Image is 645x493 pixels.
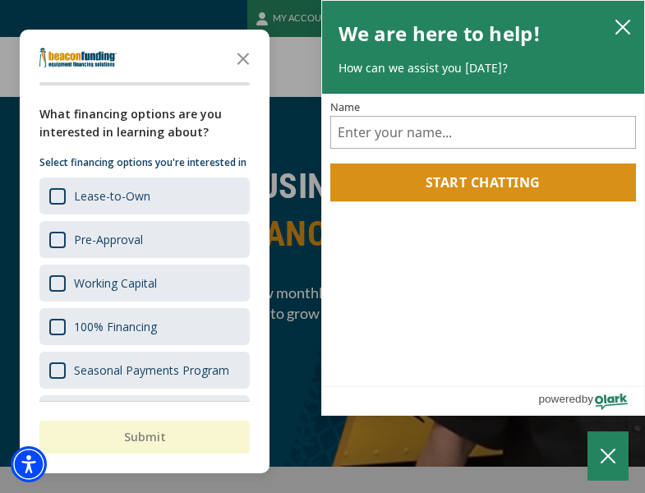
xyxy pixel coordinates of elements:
div: Accessibility Menu [11,446,47,482]
div: Pre-Approval [39,221,250,258]
div: 100% Financing [39,308,250,345]
span: powered [538,389,581,409]
img: Company logo [39,48,117,67]
div: What financing options are you interested in learning about? [39,105,250,141]
input: Name [330,116,637,149]
div: Seasonal Payments Program [74,362,229,378]
a: Powered by Olark [538,387,644,415]
p: Select financing options you're interested in [39,154,250,171]
button: Close Chatbox [587,431,629,481]
div: Lease-to-Own [74,188,150,204]
div: Equipment Upgrade [39,395,250,432]
button: Start chatting [330,164,637,201]
p: How can we assist you [DATE]? [339,60,629,76]
div: Survey [20,30,270,473]
button: Close the survey [227,41,260,74]
button: close chatbox [610,15,636,38]
h2: We are here to help! [339,17,541,50]
div: Seasonal Payments Program [39,352,250,389]
div: 100% Financing [74,319,157,334]
button: Submit [39,421,250,454]
div: Working Capital [39,265,250,302]
div: Working Capital [74,275,157,291]
label: Name [330,102,637,113]
span: by [582,389,593,409]
div: Pre-Approval [74,232,143,247]
div: Lease-to-Own [39,177,250,214]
